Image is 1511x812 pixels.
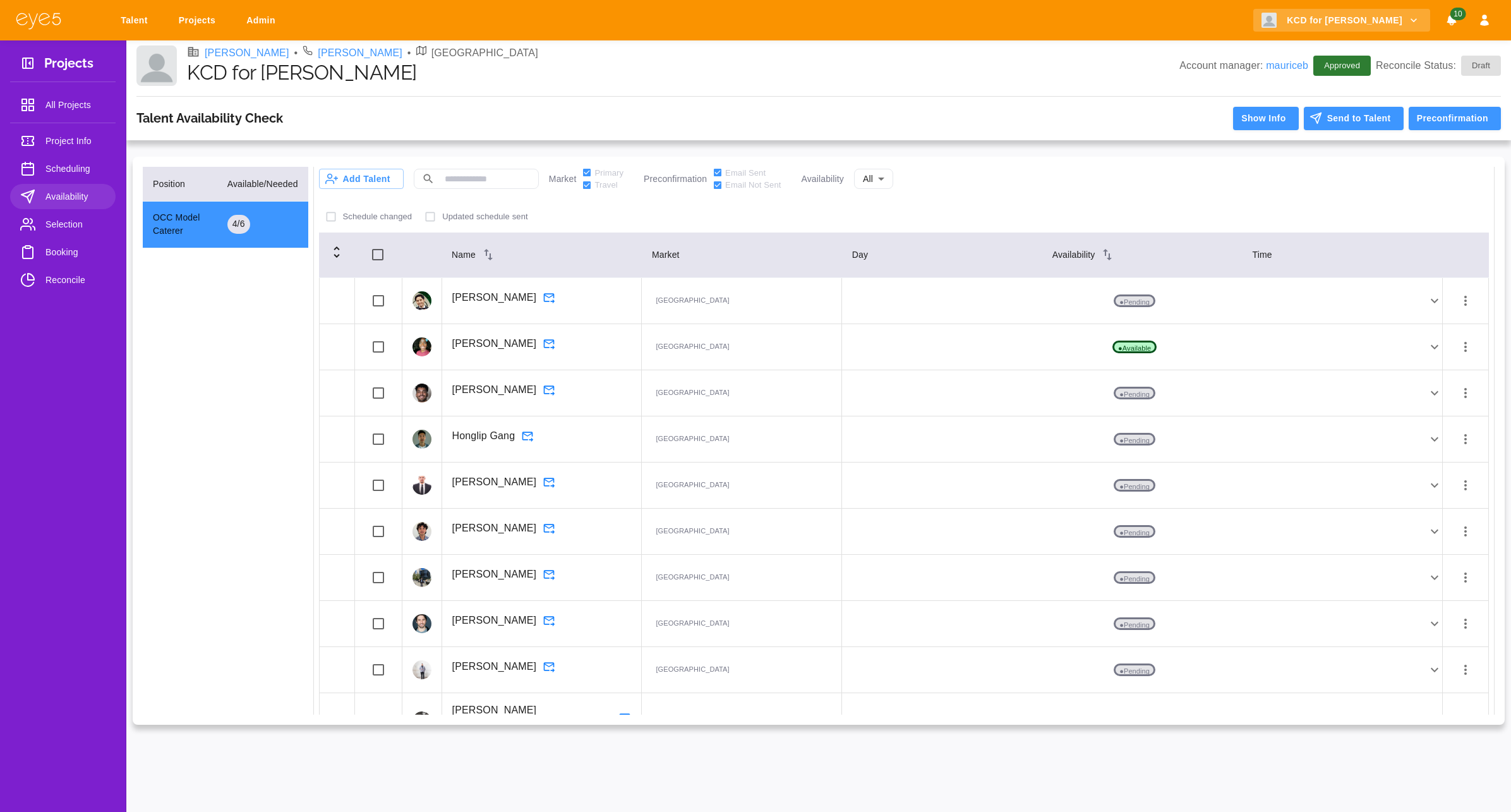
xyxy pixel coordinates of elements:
[45,161,105,176] span: Scheduling
[842,385,1442,401] div: ●Pending
[842,662,1442,677] div: ●Pending
[1114,479,1155,492] p: ● Pending
[10,156,116,181] a: Scheduling
[842,570,1442,585] div: ●Pending
[1304,107,1404,130] button: Send to Talent
[842,293,1442,308] div: ●Pending
[1261,13,1277,28] img: Client logo
[549,173,577,186] p: Market
[1440,9,1463,32] button: Notifications
[652,479,733,492] p: [GEOGRAPHIC_DATA]
[725,179,781,191] span: Email Not Sent
[452,290,537,305] p: [PERSON_NAME]
[412,522,431,541] img: profile_picture
[652,294,733,307] p: [GEOGRAPHIC_DATA]
[652,341,733,353] p: [GEOGRAPHIC_DATA]
[45,189,105,204] span: Availability
[1114,664,1155,676] p: ● Pending
[45,97,105,112] span: All Projects
[112,9,160,32] a: Talent
[652,571,733,584] p: [GEOGRAPHIC_DATA]
[412,337,431,356] img: profile_picture
[652,617,733,630] p: [GEOGRAPHIC_DATA]
[10,212,116,237] a: Selection
[407,45,411,61] li: •
[10,128,116,154] a: Project Info
[143,201,217,248] td: OCC Model Caterer
[412,476,431,495] img: profile_picture
[143,167,217,202] th: Position
[854,166,893,192] div: All
[452,659,537,674] p: [PERSON_NAME]
[412,430,431,449] img: profile_picture
[412,291,431,310] img: profile_picture
[45,245,105,260] span: Booking
[842,478,1442,493] div: ●Pending
[45,272,105,288] span: Reconcile
[238,9,288,32] a: Admin
[452,382,537,397] p: [PERSON_NAME]
[1114,433,1155,445] p: ● Pending
[1253,9,1430,32] button: KCD for [PERSON_NAME]
[1450,8,1466,20] span: 10
[412,384,431,403] img: profile_picture
[318,45,402,61] a: [PERSON_NAME]
[452,475,537,490] p: [PERSON_NAME]
[652,525,733,538] p: [GEOGRAPHIC_DATA]
[10,267,116,293] a: Reconcile
[294,45,298,61] li: •
[842,232,1042,278] th: Day
[44,56,93,75] h3: Projects
[1114,525,1155,538] p: ● Pending
[412,614,431,633] img: profile_picture
[652,715,733,727] p: [GEOGRAPHIC_DATA]
[842,524,1442,539] div: ●Pending
[205,45,289,61] a: [PERSON_NAME]
[1409,107,1501,130] button: Preconfirmation
[10,92,116,118] a: All Projects
[412,660,431,679] img: profile_picture
[1266,60,1308,71] a: mauriceb
[842,713,1442,729] div: ●Pending
[412,712,431,730] img: profile_picture
[1114,715,1155,727] p: ● Pending
[15,11,62,30] img: eye5
[452,247,632,262] div: Name
[652,664,733,676] p: [GEOGRAPHIC_DATA]
[10,184,116,209] a: Availability
[725,167,766,179] span: Email Sent
[452,567,537,582] p: [PERSON_NAME]
[1114,387,1155,399] p: ● Pending
[442,210,528,223] p: Updated schedule sent
[452,521,537,536] p: [PERSON_NAME]
[802,173,844,186] p: Availability
[45,133,105,148] span: Project Info
[412,568,431,587] img: profile_picture
[45,217,105,232] span: Selection
[594,167,623,179] span: Primary
[187,61,1179,85] h1: KCD for [PERSON_NAME]
[644,173,707,186] p: Preconfirmation
[1243,232,1443,278] th: Time
[1112,341,1157,353] p: ● Available
[319,169,404,189] button: Add Talent
[652,433,733,445] p: [GEOGRAPHIC_DATA]
[842,339,1442,354] div: ●Available
[842,616,1442,631] div: ●Pending
[642,232,842,278] th: Market
[594,179,617,191] span: Travel
[1316,59,1368,72] span: Approved
[1114,294,1155,307] p: ● Pending
[1464,59,1498,72] span: Draft
[452,613,537,628] p: [PERSON_NAME]
[217,167,308,202] th: Available/Needed
[1376,56,1501,76] p: Reconcile Status:
[1179,58,1308,73] p: Account manager:
[136,45,177,86] img: Client logo
[452,336,537,351] p: [PERSON_NAME]
[1233,107,1298,130] button: Show Info
[452,428,515,444] p: Honglip Gang
[452,703,613,733] p: [PERSON_NAME] [PERSON_NAME]
[842,432,1442,447] div: ●Pending
[1114,571,1155,584] p: ● Pending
